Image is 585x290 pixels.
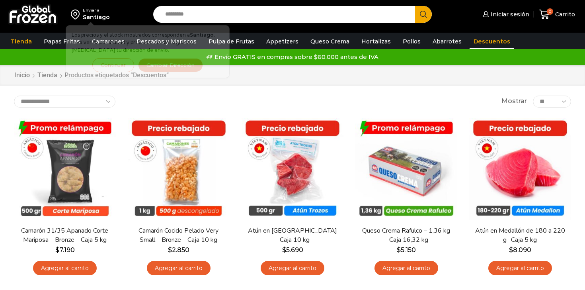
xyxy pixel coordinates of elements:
bdi: 7.190 [55,246,75,254]
img: address-field-icon.svg [71,8,83,21]
a: Tienda [7,34,36,49]
span: $ [55,246,59,254]
div: Santiago [83,13,110,21]
div: Enviar a [83,8,110,13]
a: Agregar al carrito: “Atún en Trozos - Caja 10 kg” [261,261,324,276]
a: Descuentos [470,34,514,49]
span: Mostrar [501,97,527,106]
span: 0 [547,8,553,15]
a: Pollos [399,34,425,49]
a: Agregar al carrito: “Camarón 31/35 Apanado Corte Mariposa - Bronze - Caja 5 kg” [33,261,97,276]
button: Cambiar Dirección [138,58,203,72]
a: Agregar al carrito: “Queso Crema Rafulco - 1,36 kg - Caja 16,32 kg” [374,261,438,276]
span: $ [282,246,286,254]
a: Atún en [GEOGRAPHIC_DATA] – Caja 10 kg [247,226,338,245]
bdi: 5.690 [282,246,303,254]
span: $ [168,246,172,254]
span: $ [509,246,513,254]
bdi: 5.150 [397,246,416,254]
a: Inicio [14,71,30,80]
a: Hortalizas [357,34,395,49]
a: Appetizers [262,34,302,49]
span: Carrito [553,10,575,18]
a: Atún en Medallón de 180 a 220 g- Caja 5 kg [474,226,566,245]
a: Queso Crema [306,34,353,49]
nav: Breadcrumb [14,71,169,80]
a: Queso Crema Rafulco – 1,36 kg – Caja 16,32 kg [361,226,452,245]
span: $ [397,246,401,254]
strong: Santiago [190,32,214,38]
bdi: 8.090 [509,246,531,254]
a: Iniciar sesión [481,6,529,22]
a: Abarrotes [429,34,466,49]
button: Continuar [92,58,134,72]
a: Tienda [37,71,58,80]
button: Search button [415,6,432,23]
a: Camarón 31/35 Apanado Corte Mariposa – Bronze – Caja 5 kg [19,226,111,245]
p: Los precios y el stock mostrados corresponden a . Para ver disponibilidad y precios en otras regi... [72,31,224,54]
span: Iniciar sesión [489,10,529,18]
a: Agregar al carrito: “Atún en Medallón de 180 a 220 g- Caja 5 kg” [488,261,552,276]
a: Pulpa de Frutas [205,34,258,49]
a: 0 Carrito [537,5,577,24]
a: Camarón Cocido Pelado Very Small – Bronze – Caja 10 kg [133,226,224,245]
h1: Productos etiquetados “Descuentos” [64,71,169,79]
bdi: 2.850 [168,246,189,254]
a: Agregar al carrito: “Camarón Cocido Pelado Very Small - Bronze - Caja 10 kg” [147,261,211,276]
select: Pedido de la tienda [14,96,115,108]
a: Papas Fritas [40,34,84,49]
